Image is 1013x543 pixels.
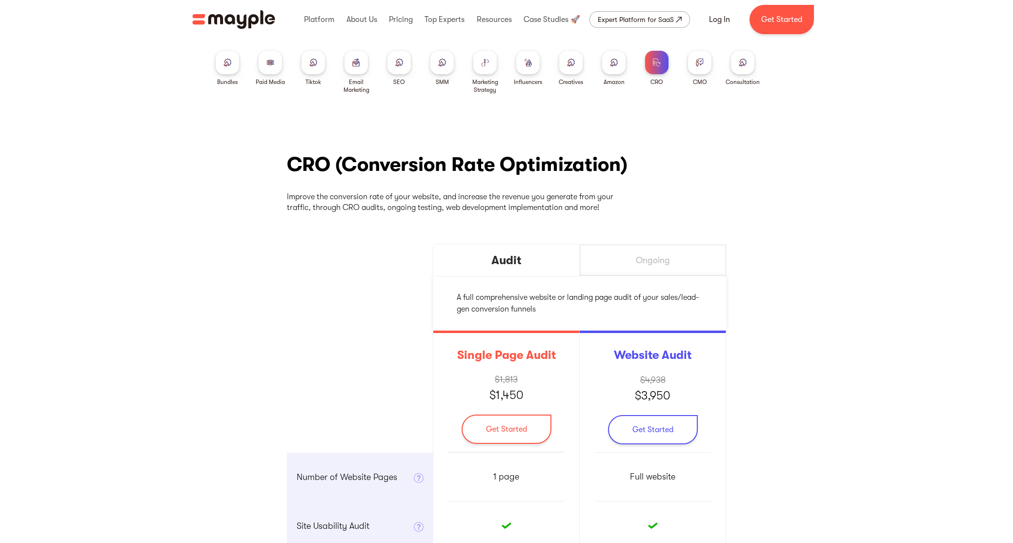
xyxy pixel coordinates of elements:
[726,51,760,86] a: Consultation
[697,8,742,31] a: Log In
[650,78,663,86] div: CRO
[614,348,691,362] h3: Website Audit
[216,51,239,86] a: Bundles
[493,470,519,483] p: 1 page
[217,78,238,86] div: Bundles
[192,10,275,29] img: Mayple logo
[589,11,690,28] a: Expert Platform for SaaS
[393,78,405,86] div: SEO
[559,51,583,86] a: Creatives
[302,51,325,86] a: Tiktok
[430,51,454,86] a: SMM
[467,78,503,94] div: Marketing Strategy
[436,78,449,86] div: SMM
[287,152,628,177] h2: CRO (Conversion Rate Optimization)
[491,253,521,268] div: Audit
[693,78,707,86] div: CMO
[192,10,275,29] a: home
[636,255,670,266] div: Ongoing
[630,470,675,483] p: Full website
[559,78,583,86] div: Creatives
[422,4,467,35] div: Top Experts
[635,387,670,404] p: $3,950
[287,191,638,213] p: Improve the conversion rate of your website, and increase the revenue you generate from your traf...
[688,51,711,86] a: CMO
[604,78,625,86] div: Amazon
[339,51,374,94] a: Email Marketing
[344,4,380,35] div: About Us
[514,78,542,86] div: Influencers
[495,373,518,386] p: $1,813
[598,14,674,25] div: Expert Platform for SaaS
[386,4,415,35] div: Pricing
[514,51,542,86] a: Influencers
[750,5,814,34] a: Get Started
[256,51,285,86] a: Paid Media
[602,51,626,86] a: Amazon
[387,51,411,86] a: SEO
[457,292,703,315] p: A full comprehensive website or landing page audit of your sales/lead-gen conversion funnels
[339,78,374,94] div: Email Marketing
[302,4,337,35] div: Platform
[474,4,514,35] div: Resources
[305,78,321,86] div: Tiktok
[489,386,524,404] p: $1,450
[297,471,397,484] p: Number of Website Pages
[608,415,698,444] a: Get Started
[297,520,369,533] p: Site Usability Audit
[640,374,666,387] p: $4,938
[645,51,669,86] a: CRO
[256,78,285,86] div: Paid Media
[726,78,760,86] div: Consultation
[462,415,551,444] a: Get Started
[457,348,556,362] h3: Single Page Audit
[467,51,503,94] a: Marketing Strategy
